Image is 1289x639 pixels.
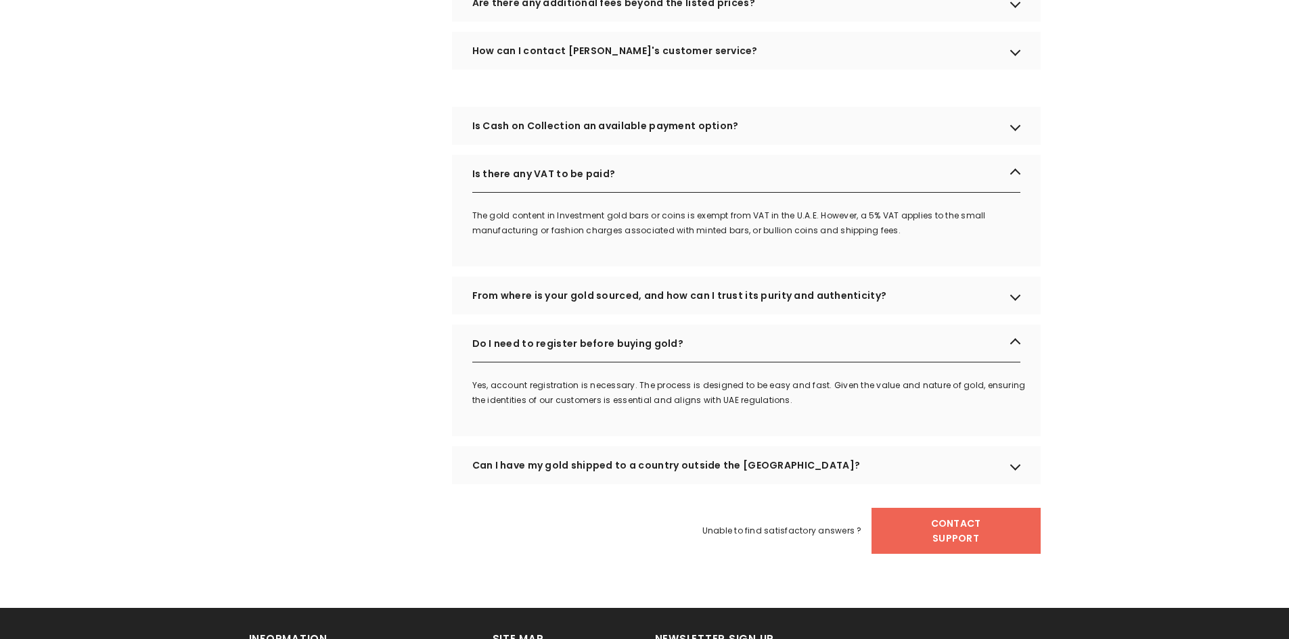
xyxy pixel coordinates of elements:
[452,277,1041,314] div: From where is your gold sourced, and how can I trust its purity and authenticity?
[472,378,1041,408] p: Yes, account registration is necessary. The process is designed to be easy and fast. Given the va...
[452,107,1041,145] div: Is Cash on Collection an available payment option?
[452,325,1041,362] div: Do I need to register before buying gold?
[452,446,1041,484] div: Can I have my gold shipped to a country outside the [GEOGRAPHIC_DATA]?
[452,32,1041,70] div: How can I contact [PERSON_NAME]'s customer service?
[452,155,1041,193] div: Is there any VAT to be paid?
[702,523,862,538] span: Unable to find satisfactory answers ?
[472,208,1041,238] p: The gold content in Investment gold bars or coins is exempt from VAT in the U.A.E. However, a 5% ...
[872,508,1041,554] a: Contact Support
